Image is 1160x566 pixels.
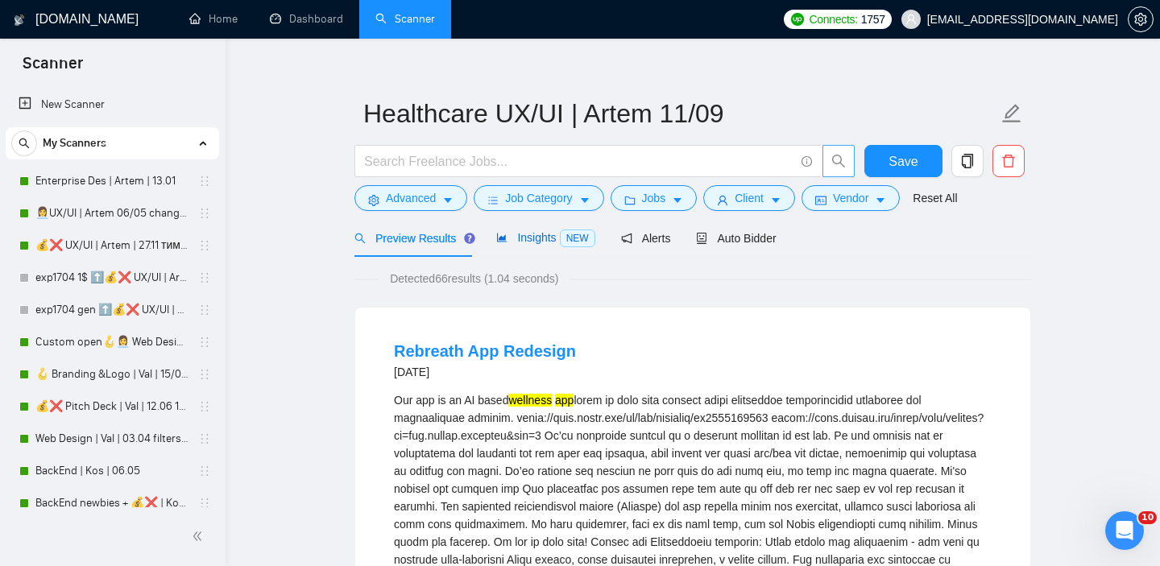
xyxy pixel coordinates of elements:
[717,194,728,206] span: user
[802,185,900,211] button: idcardVendorcaret-down
[198,465,211,477] span: holder
[198,336,211,349] span: holder
[905,14,917,25] span: user
[951,145,984,177] button: copy
[487,194,499,206] span: bars
[198,432,211,445] span: holder
[35,455,188,487] a: BackEnd | Kos | 06.05
[192,528,208,544] span: double-left
[198,400,211,413] span: holder
[735,189,764,207] span: Client
[1105,511,1144,550] iframe: Intercom live chat
[875,194,886,206] span: caret-down
[913,189,957,207] a: Reset All
[12,138,36,149] span: search
[802,156,812,167] span: info-circle
[1138,511,1157,524] span: 10
[696,232,776,245] span: Auto Bidder
[10,52,96,85] span: Scanner
[43,127,106,159] span: My Scanners
[189,12,238,26] a: homeHome
[270,12,343,26] a: dashboardDashboard
[394,342,576,360] a: Rebreath App Redesign
[364,151,794,171] input: Search Freelance Jobs...
[198,207,211,220] span: holder
[198,304,211,316] span: holder
[1128,6,1154,32] button: setting
[1001,103,1022,124] span: edit
[35,262,188,294] a: exp1704 1$ ⬆️💰❌ UX/UI | Artem
[35,326,188,358] a: Custom open🪝👩‍💼 Web Design | Artem 11/10 other start
[198,175,211,188] span: holder
[1129,13,1153,26] span: setting
[354,233,366,244] span: search
[770,194,781,206] span: caret-down
[889,151,918,171] span: Save
[672,194,683,206] span: caret-down
[496,232,507,243] span: area-chart
[354,232,470,245] span: Preview Results
[833,189,868,207] span: Vendor
[6,89,219,121] li: New Scanner
[474,185,603,211] button: barsJob Categorycaret-down
[815,194,826,206] span: idcard
[823,154,854,168] span: search
[993,154,1024,168] span: delete
[624,194,636,206] span: folder
[1128,13,1154,26] a: setting
[19,89,206,121] a: New Scanner
[864,145,942,177] button: Save
[505,189,572,207] span: Job Category
[11,130,37,156] button: search
[198,497,211,510] span: holder
[442,194,454,206] span: caret-down
[579,194,590,206] span: caret-down
[14,7,25,33] img: logo
[992,145,1025,177] button: delete
[822,145,855,177] button: search
[35,487,188,519] a: BackEnd newbies + 💰❌ | Kos | 06.05
[198,239,211,252] span: holder
[394,362,576,382] div: [DATE]
[386,189,436,207] span: Advanced
[496,231,594,244] span: Insights
[35,165,188,197] a: Enterprise Des | Artem | 13.01
[560,229,595,247] span: NEW
[363,93,998,134] input: Scanner name...
[621,232,671,245] span: Alerts
[198,368,211,381] span: holder
[198,271,211,284] span: holder
[642,189,666,207] span: Jobs
[508,394,552,407] mark: wellness
[791,13,804,26] img: upwork-logo.png
[354,185,467,211] button: settingAdvancedcaret-down
[809,10,857,28] span: Connects:
[611,185,698,211] button: folderJobscaret-down
[861,10,885,28] span: 1757
[35,390,188,423] a: 💰❌ Pitch Deck | Val | 12.06 16% view
[35,229,188,262] a: 💰❌ UX/UI | Artem | 27.11 тимчасово вимкнула
[703,185,795,211] button: userClientcaret-down
[35,294,188,326] a: exp1704 gen ⬆️💰❌ UX/UI | Artem
[375,12,435,26] a: searchScanner
[555,394,574,407] mark: app
[368,194,379,206] span: setting
[696,233,707,244] span: robot
[35,423,188,455] a: Web Design | Val | 03.04 filters changed
[35,197,188,229] a: 👩‍💼UX/UI | Artem 06/05 changed start
[952,154,983,168] span: copy
[379,270,570,287] span: Detected 66 results (1.04 seconds)
[621,233,632,244] span: notification
[35,358,188,390] a: 🪝 Branding &Logo | Val | 15/05 added other end
[462,231,477,246] div: Tooltip anchor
